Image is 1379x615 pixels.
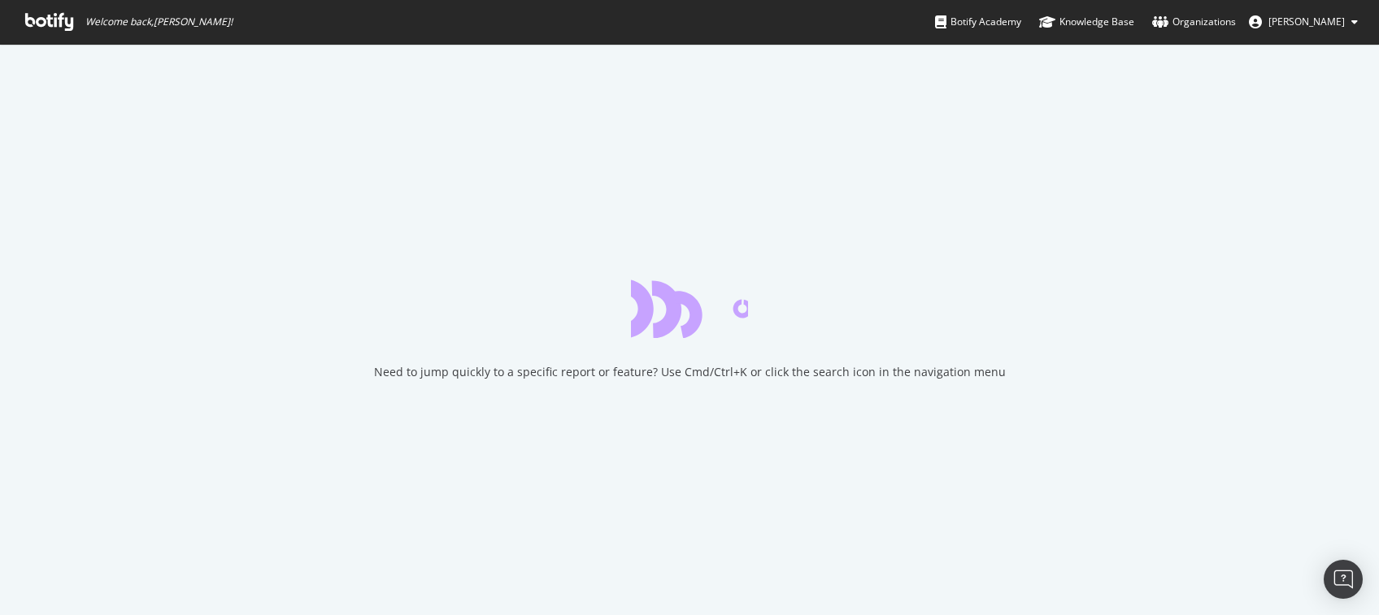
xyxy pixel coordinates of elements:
[935,14,1021,30] div: Botify Academy
[1236,9,1371,35] button: [PERSON_NAME]
[1152,14,1236,30] div: Organizations
[1324,560,1363,599] div: Open Intercom Messenger
[1268,15,1345,28] span: David Braconnier
[1039,14,1134,30] div: Knowledge Base
[374,364,1006,380] div: Need to jump quickly to a specific report or feature? Use Cmd/Ctrl+K or click the search icon in ...
[631,279,748,338] div: animation
[85,15,233,28] span: Welcome back, [PERSON_NAME] !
